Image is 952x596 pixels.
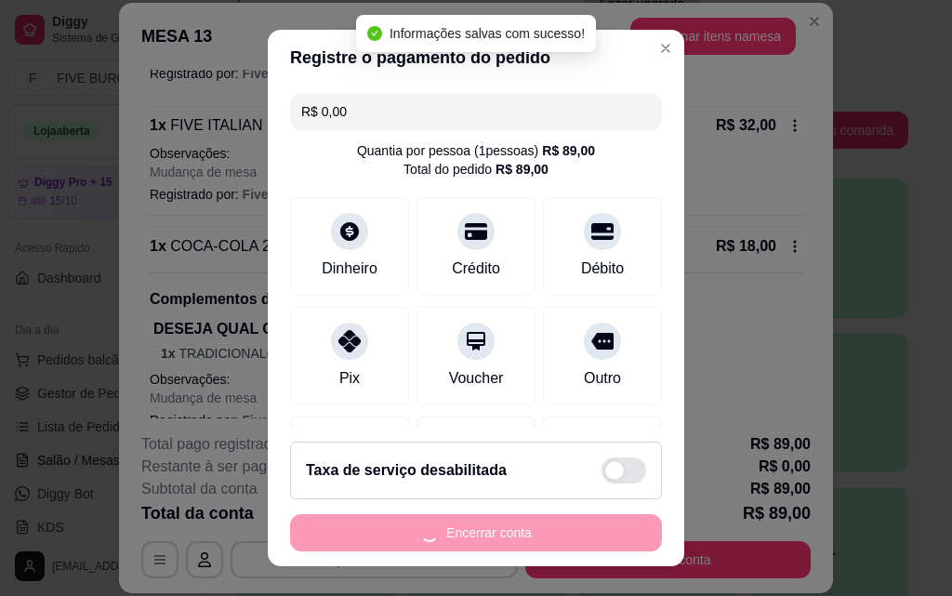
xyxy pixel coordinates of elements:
[357,141,595,160] div: Quantia por pessoa ( 1 pessoas)
[449,367,504,390] div: Voucher
[584,367,621,390] div: Outro
[301,93,651,130] input: Ex.: hambúrguer de cordeiro
[367,26,382,41] span: check-circle
[452,258,500,280] div: Crédito
[306,459,507,482] h2: Taxa de serviço desabilitada
[390,26,585,41] span: Informações salvas com sucesso!
[542,141,595,160] div: R$ 89,00
[496,160,549,179] div: R$ 89,00
[339,367,360,390] div: Pix
[268,30,684,86] header: Registre o pagamento do pedido
[581,258,624,280] div: Débito
[322,258,377,280] div: Dinheiro
[651,33,681,63] button: Close
[403,160,549,179] div: Total do pedido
